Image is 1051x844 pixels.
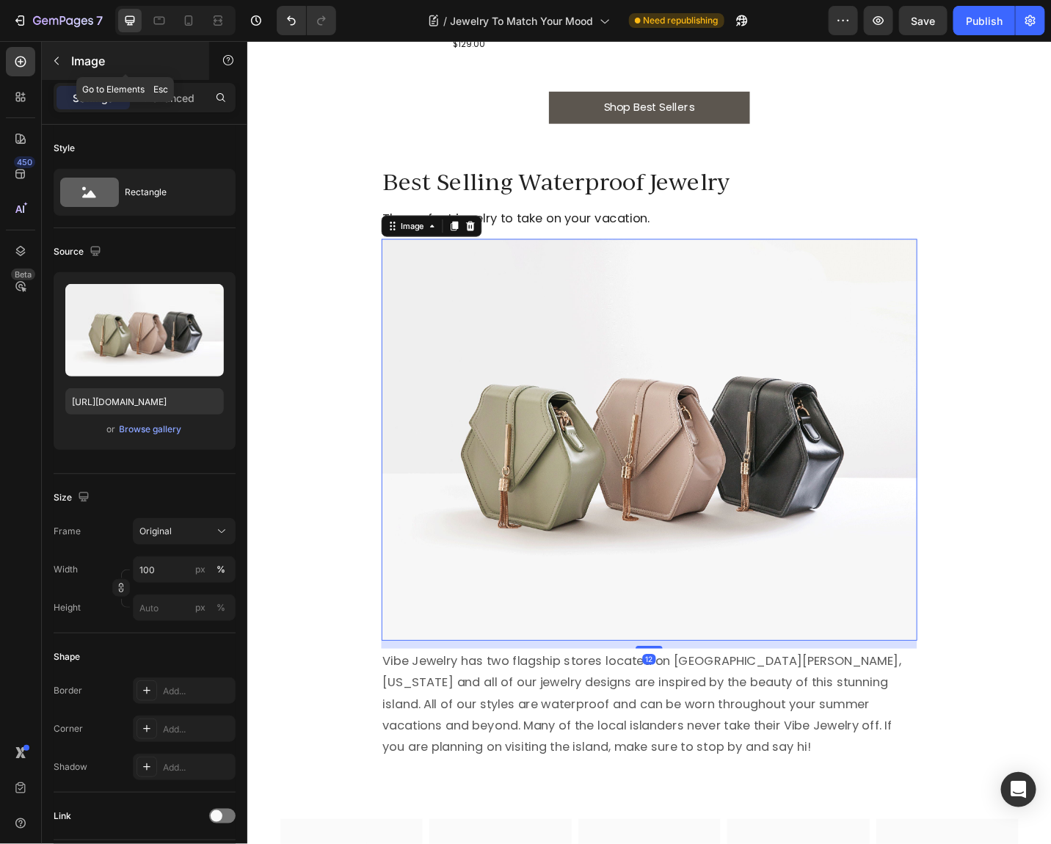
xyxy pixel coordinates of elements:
button: Original [133,518,236,545]
input: https://example.com/image.jpg [65,388,224,415]
div: Source [54,242,104,262]
p: Advanced [145,90,194,106]
div: Undo/Redo [277,6,336,35]
div: px [195,601,206,614]
span: Save [912,15,936,27]
div: Corner [54,722,83,735]
label: Width [54,563,78,576]
p: Settings [73,90,114,106]
div: Open Intercom Messenger [1001,772,1036,807]
span: / [444,13,448,29]
div: 450 [14,156,35,168]
div: Shop Best Sellers [391,62,490,84]
div: Link [54,810,71,823]
div: % [217,563,225,576]
button: 7 [6,6,109,35]
div: Image [165,196,197,209]
iframe: Design area [247,41,1051,844]
div: Border [54,684,82,697]
a: Shop Best Sellers [330,55,550,91]
div: Shadow [54,760,87,774]
img: image_demo.jpg [147,217,734,657]
button: px [212,561,230,578]
div: % [217,601,225,614]
label: Height [54,601,81,614]
button: px [212,599,230,616]
button: Publish [953,6,1015,35]
div: Size [54,488,92,508]
div: Style [54,142,75,155]
p: Vibe Jewelry has two flagship stores located on [GEOGRAPHIC_DATA][PERSON_NAME], [US_STATE] and al... [148,667,732,786]
div: Add... [163,723,232,736]
input: px% [133,556,236,583]
div: Publish [966,13,1003,29]
div: Rectangle [125,175,214,209]
div: px [195,563,206,576]
div: Beta [11,269,35,280]
div: Shape [54,650,80,663]
span: Need republishing [644,14,719,27]
button: Browse gallery [119,422,183,437]
span: Jewelry To Match Your Mood [451,13,594,29]
img: preview-image [65,284,224,376]
div: Add... [163,685,232,698]
input: px% [133,594,236,621]
button: Save [899,6,948,35]
span: Original [139,525,172,538]
label: Frame [54,525,81,538]
p: Image [71,52,196,70]
div: 12 [433,672,448,683]
h2: Best Selling Waterproof Jewelry [147,137,734,172]
div: Add... [163,761,232,774]
div: Browse gallery [120,423,182,436]
h2: The perfect jewelry to take on your vacation. [147,181,734,207]
p: 7 [96,12,103,29]
span: or [107,421,116,438]
button: % [192,561,209,578]
button: % [192,599,209,616]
